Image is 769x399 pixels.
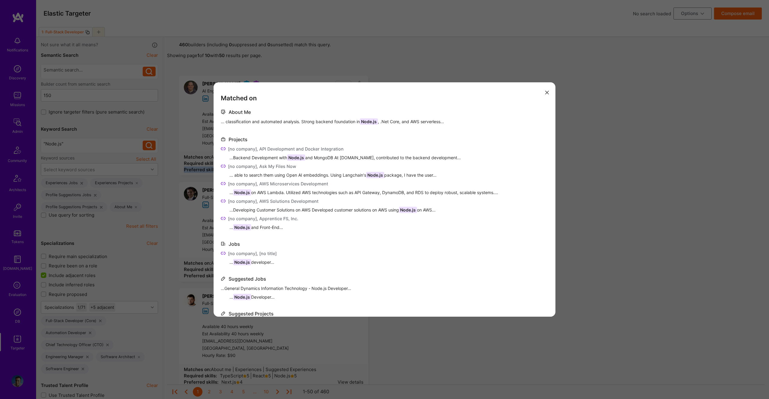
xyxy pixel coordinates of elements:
div: About Me [229,109,251,115]
div: [no company], Ask My Files Now [228,163,296,169]
div: [no company], AWS Solutions Development [228,198,318,204]
div: ...Developing Customer Solutions on AWS Developed customer solutions on AWS using on AWS... [229,207,548,213]
span: ... classification and automated analysis. Strong backend foundation in , .Net Core, and AWS serv... [221,118,444,125]
div: ... developer... [229,259,548,265]
i: icon LinkSecondary [221,146,226,151]
div: ...Backend Development with and MongoDB At [DOMAIN_NAME], contributed to the backend development... [229,154,548,161]
i: icon Close [545,91,549,94]
i: icon Jobs [221,241,226,246]
span: Node.js [233,189,251,196]
i: icon LinkSecondary [221,199,226,203]
i: icon Projects [221,137,226,142]
i: icon Edit [221,311,226,316]
span: ...General Dynamics Information Technology - Node.js Developer... [221,285,351,291]
i: icon AboutMe [221,109,226,114]
div: Suggested Projects [229,311,274,317]
div: ... able to search them using Open AI embeddings. Using Langchain's package, I have the user... [229,172,548,178]
span: Node.js [360,118,378,125]
span: Node.js [366,172,384,178]
div: [no company], API Development and Docker Integration [228,146,344,152]
div: [no company], AWS Microservices Development [228,181,328,187]
h3: Matched on [221,94,548,102]
i: icon LinkSecondary [221,181,226,186]
span: Node.js [233,224,251,230]
div: Jobs [229,241,240,247]
div: Suggested Jobs [229,276,266,282]
i: icon LinkSecondary [221,164,226,169]
div: [no company], [no title] [228,250,277,257]
span: Node.js [287,154,305,161]
div: ... on AWS Lambda. Utilized AWS technologies such as API Gateway, DynamoDB, and RDS to deploy rob... [229,189,548,196]
i: icon LinkSecondary [221,251,226,256]
div: Projects [229,136,248,143]
i: icon Edit [221,276,226,281]
div: ... Developer... [229,294,548,300]
i: icon LinkSecondary [221,216,226,221]
span: Node.js [233,294,251,300]
span: Node.js [399,207,417,213]
div: ... and Front-End... [229,224,548,230]
div: modal [214,82,555,317]
div: [no company], Apprentice FS, Inc. [228,215,298,222]
span: Node.js [233,259,251,265]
